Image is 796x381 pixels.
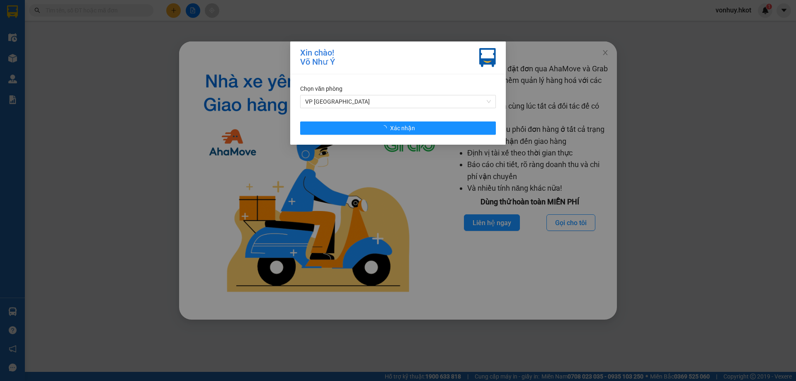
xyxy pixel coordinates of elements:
[305,95,491,108] span: VP Đà Nẵng
[390,124,415,133] span: Xác nhận
[479,48,496,67] img: vxr-icon
[300,84,496,93] div: Chọn văn phòng
[300,48,335,67] div: Xin chào! Võ Như Ý
[300,121,496,135] button: Xác nhận
[381,125,390,131] span: loading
